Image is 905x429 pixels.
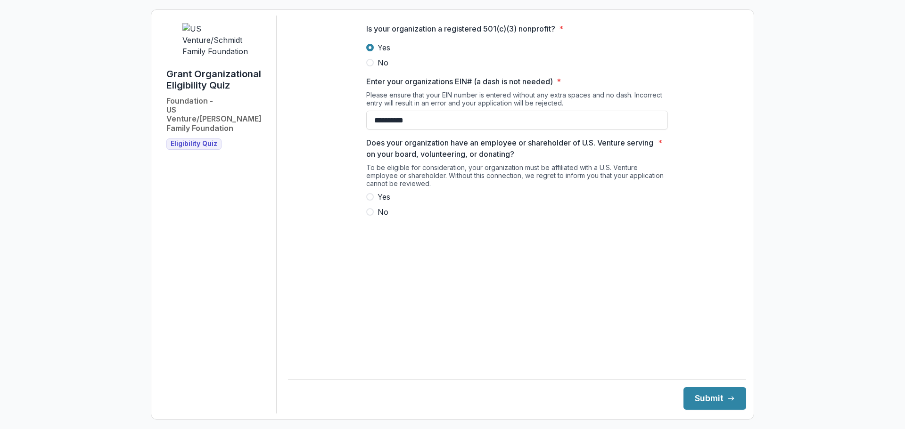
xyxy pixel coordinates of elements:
p: Enter your organizations EIN# (a dash is not needed) [366,76,553,87]
span: No [378,57,388,68]
h2: Foundation - US Venture/[PERSON_NAME] Family Foundation [166,97,269,133]
p: Does your organization have an employee or shareholder of U.S. Venture serving on your board, vol... [366,137,654,160]
span: Yes [378,42,390,53]
span: Yes [378,191,390,202]
div: To be eligible for consideration, your organization must be affiliated with a U.S. Venture employ... [366,163,668,191]
button: Submit [683,387,746,410]
h1: Grant Organizational Eligibility Quiz [166,68,269,91]
p: Is your organization a registered 501(c)(3) nonprofit? [366,23,555,34]
div: Please ensure that your EIN number is entered without any extra spaces and no dash. Incorrect ent... [366,91,668,111]
span: Eligibility Quiz [171,140,217,148]
span: No [378,206,388,218]
img: US Venture/Schmidt Family Foundation [182,23,253,57]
